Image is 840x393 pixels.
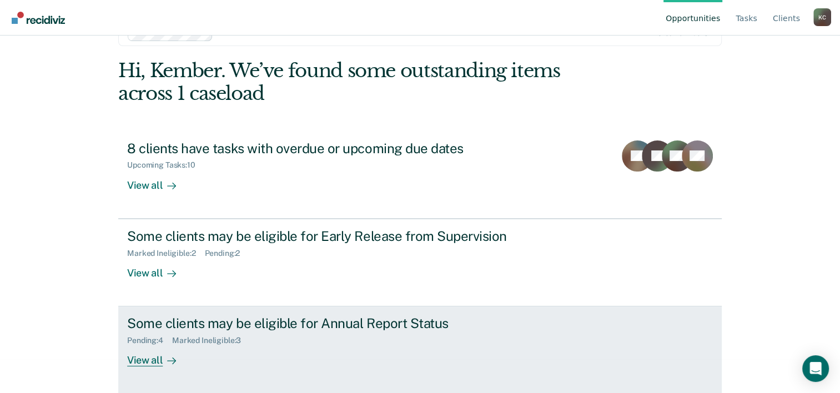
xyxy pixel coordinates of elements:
[127,140,517,157] div: 8 clients have tasks with overdue or upcoming due dates
[118,132,722,219] a: 8 clients have tasks with overdue or upcoming due datesUpcoming Tasks:10View all
[813,8,831,26] button: Profile dropdown button
[118,59,601,105] div: Hi, Kember. We’ve found some outstanding items across 1 caseload
[127,315,517,331] div: Some clients may be eligible for Annual Report Status
[813,8,831,26] div: K C
[127,160,204,170] div: Upcoming Tasks : 10
[127,336,172,345] div: Pending : 4
[127,228,517,244] div: Some clients may be eligible for Early Release from Supervision
[172,336,250,345] div: Marked Ineligible : 3
[205,249,249,258] div: Pending : 2
[127,345,189,367] div: View all
[802,355,829,382] div: Open Intercom Messenger
[127,249,204,258] div: Marked Ineligible : 2
[127,170,189,192] div: View all
[127,258,189,279] div: View all
[12,12,65,24] img: Recidiviz
[118,219,722,306] a: Some clients may be eligible for Early Release from SupervisionMarked Ineligible:2Pending:2View all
